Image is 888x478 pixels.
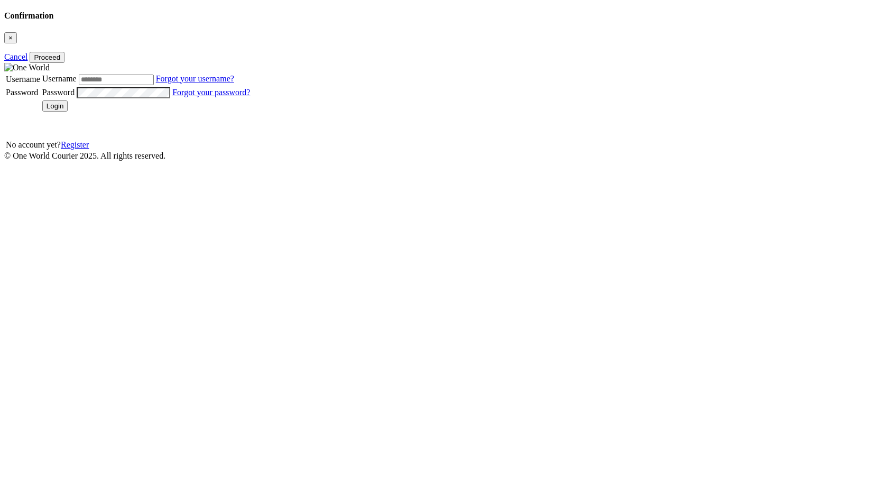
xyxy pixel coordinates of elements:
img: One World [4,63,50,72]
label: Username [42,74,77,83]
a: Cancel [4,52,27,61]
a: Forgot your username? [156,74,234,83]
label: Username [6,75,40,84]
label: Password [42,88,75,97]
a: Register [61,140,89,149]
a: Forgot your password? [172,88,250,97]
label: Password [6,88,38,97]
h4: Confirmation [4,11,884,21]
span: © One World Courier 2025. All rights reserved. [4,151,165,160]
button: Proceed [30,52,64,63]
button: Login [42,100,68,112]
div: No account yet? [6,140,250,150]
button: Close [4,32,17,43]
